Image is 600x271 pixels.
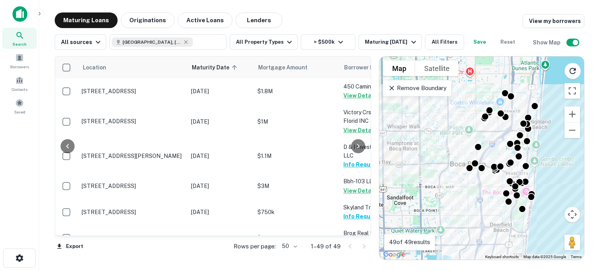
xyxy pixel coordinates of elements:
[121,12,175,28] button: Originations
[343,212,387,221] button: Info Requested
[495,34,520,50] button: Reset
[564,122,580,138] button: Zoom out
[82,63,106,72] span: Location
[343,91,378,100] button: View Details
[425,34,464,50] button: All Filters
[82,209,183,216] p: [STREET_ADDRESS]
[344,63,385,72] span: Borrower Name
[191,182,250,190] p: [DATE]
[388,83,446,93] p: Remove Boundary
[55,34,106,50] button: All sources
[257,117,336,126] p: $1M
[191,87,250,96] p: [DATE]
[343,186,378,195] button: View Details
[12,86,27,92] span: Contacts
[191,208,250,216] p: [DATE]
[82,152,183,159] p: [STREET_ADDRESS][PERSON_NAME]
[379,57,584,260] div: 0 0
[55,12,118,28] button: Maturing Loans
[343,82,421,91] p: 450 Camino Investments LLC
[14,109,25,115] span: Saved
[343,143,421,160] p: D & I Investment Properties LLC
[343,108,421,125] p: Victory Crstn CTR Of South Florid INC
[279,241,298,252] div: 50
[2,50,37,71] a: Borrowers
[381,250,407,260] a: Open this area in Google Maps (opens a new window)
[533,38,562,47] h6: Show Map
[55,241,85,252] button: Export
[485,254,519,260] button: Keyboard shortcuts
[2,73,37,94] a: Contacts
[571,255,582,259] a: Terms (opens in new tab)
[12,6,27,22] img: capitalize-icon.png
[415,60,459,76] button: Show satellite imagery
[82,234,183,241] p: [STREET_ADDRESS]
[343,203,421,212] p: Skyland Trust
[467,34,492,50] button: Save your search to get updates of matches that match your search criteria.
[178,12,232,28] button: Active Loans
[257,234,336,242] p: $2.1M
[61,37,103,47] div: All sources
[254,57,339,78] th: Mortgage Amount
[257,152,336,160] p: $1.1M
[389,237,430,247] p: 49 of 49 results
[343,177,421,186] p: Bbh-103 LLC
[191,117,250,126] p: [DATE]
[359,34,421,50] button: Maturing [DATE]
[339,57,425,78] th: Borrower Name
[230,34,298,50] button: All Property Types
[191,152,250,160] p: [DATE]
[343,126,378,135] button: View Details
[343,229,421,237] p: Brog Real Estate LLC
[78,57,187,78] th: Location
[236,12,282,28] button: Lenders
[383,60,415,76] button: Show street map
[10,64,29,70] span: Borrowers
[257,87,336,96] p: $1.8M
[343,160,387,169] button: Info Requested
[12,41,27,47] span: Search
[257,182,336,190] p: $3M
[523,14,584,28] a: View my borrowers
[258,63,318,72] span: Mortgage Amount
[564,106,580,122] button: Zoom in
[564,63,581,79] button: Reload search area
[301,34,355,50] button: > $500k
[82,118,183,125] p: [STREET_ADDRESS]
[365,37,418,47] div: Maturing [DATE]
[191,234,250,242] p: [DATE]
[2,96,37,117] a: Saved
[564,207,580,222] button: Map camera controls
[381,250,407,260] img: Google
[234,242,276,251] p: Rows per page:
[192,63,239,72] span: Maturity Date
[82,88,183,95] p: [STREET_ADDRESS]
[523,255,566,259] span: Map data ©2025 Google
[187,57,254,78] th: Maturity Date
[2,28,37,49] a: Search
[564,83,580,99] button: Toggle fullscreen view
[311,242,341,251] p: 1–49 of 49
[257,208,336,216] p: $750k
[123,39,181,46] span: [GEOGRAPHIC_DATA], [GEOGRAPHIC_DATA], [GEOGRAPHIC_DATA]
[561,209,600,246] iframe: Chat Widget
[82,182,183,190] p: [STREET_ADDRESS]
